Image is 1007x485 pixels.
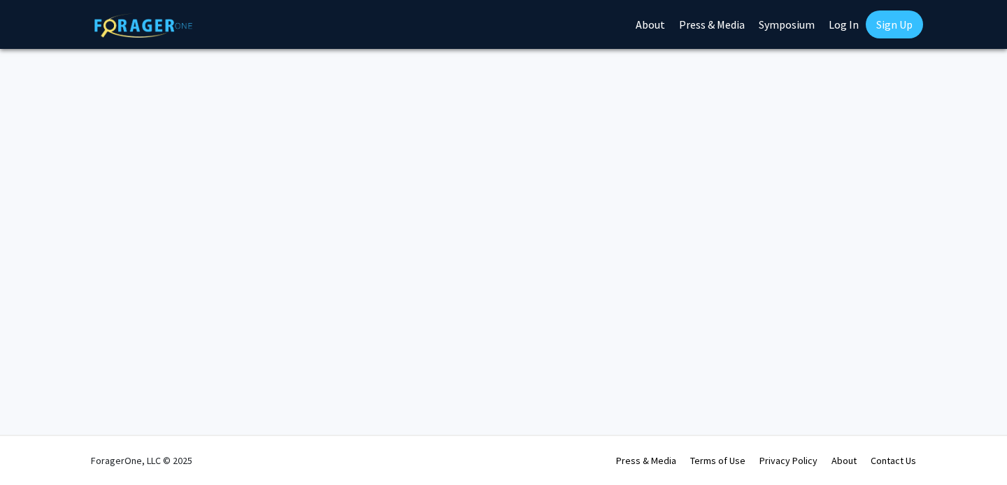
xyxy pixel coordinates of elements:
a: Contact Us [871,454,916,467]
a: Privacy Policy [759,454,817,467]
a: Press & Media [616,454,676,467]
img: ForagerOne Logo [94,13,192,38]
a: Sign Up [866,10,923,38]
div: ForagerOne, LLC © 2025 [91,436,192,485]
a: Terms of Use [690,454,745,467]
a: About [831,454,857,467]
